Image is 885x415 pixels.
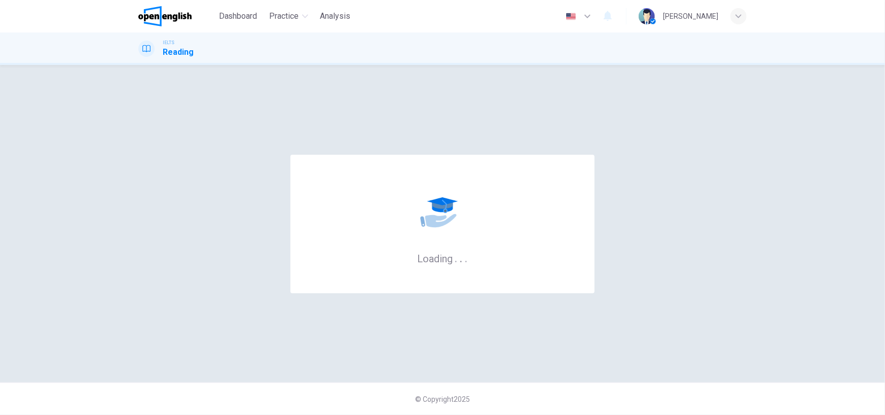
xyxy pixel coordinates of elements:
button: Practice [266,7,312,25]
img: Profile picture [639,8,655,24]
span: © Copyright 2025 [415,395,470,403]
h6: . [464,249,468,266]
span: Dashboard [219,10,257,22]
div: [PERSON_NAME] [663,10,718,22]
span: Analysis [320,10,351,22]
span: IELTS [163,39,174,46]
h1: Reading [163,46,194,58]
img: en [565,13,577,20]
button: Dashboard [215,7,262,25]
span: Practice [270,10,299,22]
h6: Loading [417,252,468,265]
h6: . [454,249,458,266]
img: OpenEnglish logo [138,6,192,26]
button: Analysis [316,7,355,25]
h6: . [459,249,463,266]
a: OpenEnglish logo [138,6,215,26]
